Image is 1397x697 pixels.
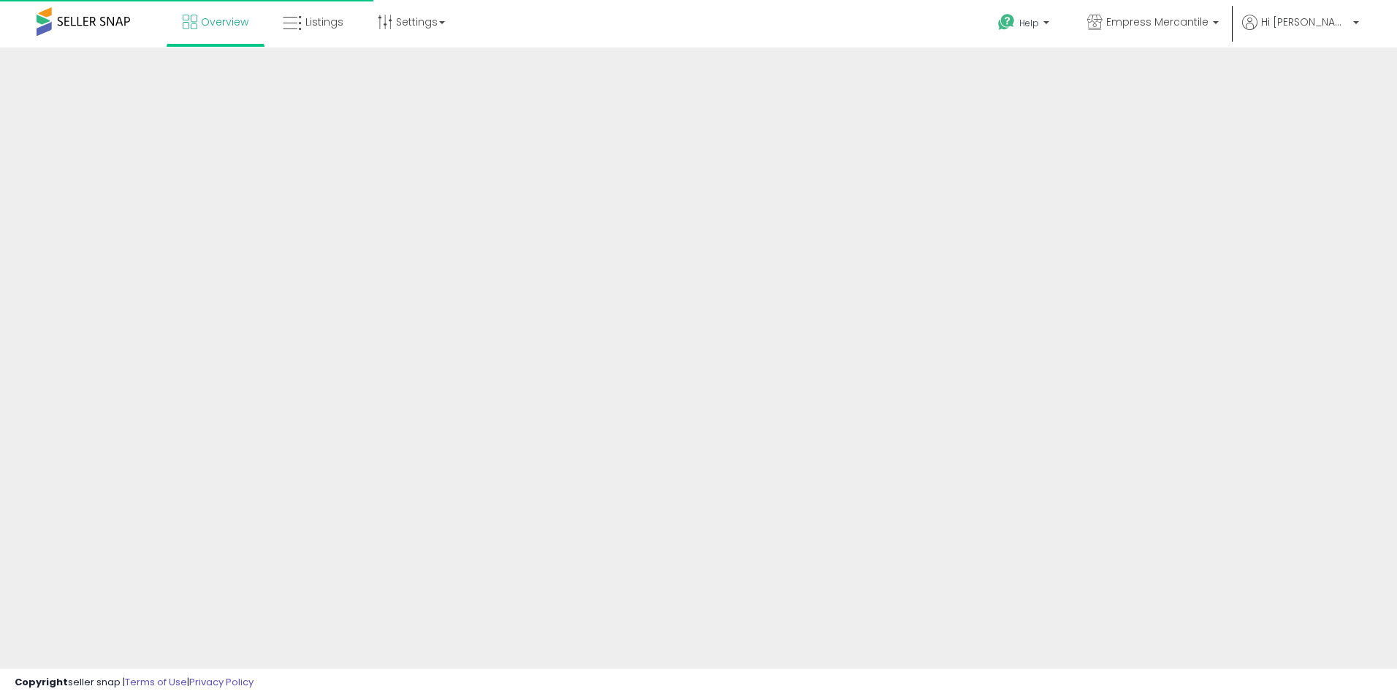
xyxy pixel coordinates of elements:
[997,13,1016,31] i: Get Help
[1242,15,1359,47] a: Hi [PERSON_NAME]
[201,15,248,29] span: Overview
[1019,17,1039,29] span: Help
[1106,15,1208,29] span: Empress Mercantile
[305,15,343,29] span: Listings
[1261,15,1349,29] span: Hi [PERSON_NAME]
[986,2,1064,47] a: Help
